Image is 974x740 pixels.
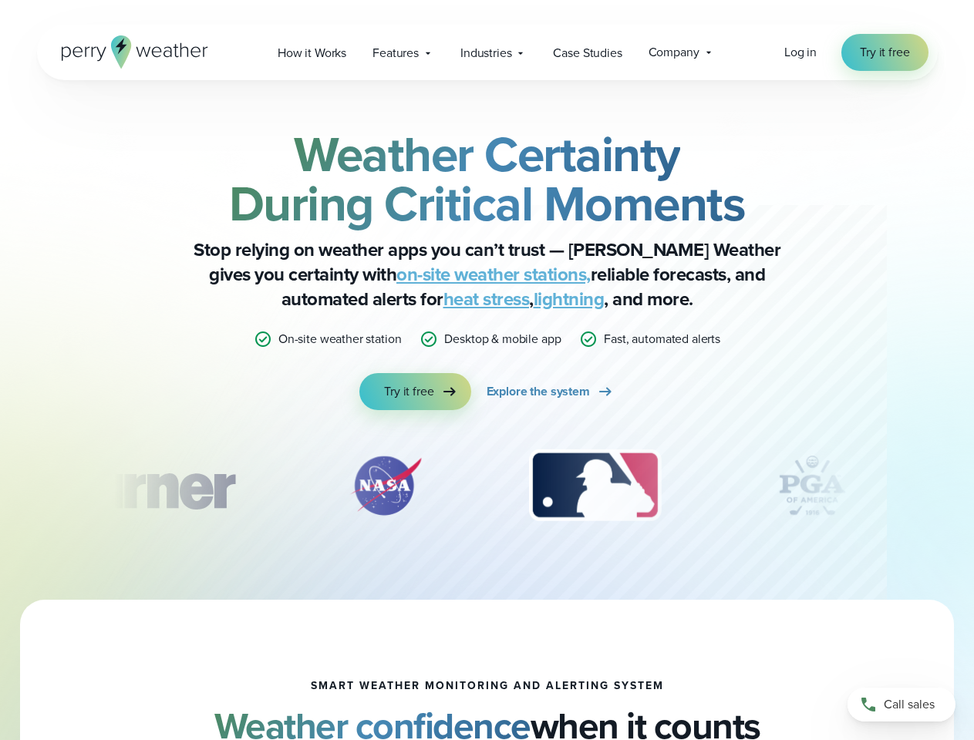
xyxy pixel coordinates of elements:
[460,44,511,62] span: Industries
[884,695,935,714] span: Call sales
[38,447,257,524] img: Turner-Construction_1.svg
[38,447,257,524] div: 1 of 12
[649,43,699,62] span: Company
[784,43,817,62] a: Log in
[487,373,615,410] a: Explore the system
[278,330,402,348] p: On-site weather station
[384,382,433,401] span: Try it free
[359,373,470,410] a: Try it free
[265,37,359,69] a: How it Works
[332,447,440,524] div: 2 of 12
[848,688,955,721] a: Call sales
[514,447,676,524] div: 3 of 12
[114,447,861,532] div: slideshow
[841,34,928,71] a: Try it free
[311,680,664,692] h1: smart weather monitoring and alerting system
[604,330,720,348] p: Fast, automated alerts
[396,261,591,288] a: on-site weather stations,
[332,447,440,524] img: NASA.svg
[487,382,590,401] span: Explore the system
[540,37,635,69] a: Case Studies
[553,44,622,62] span: Case Studies
[784,43,817,61] span: Log in
[750,447,874,524] img: PGA.svg
[860,43,909,62] span: Try it free
[229,118,746,240] strong: Weather Certainty During Critical Moments
[514,447,676,524] img: MLB.svg
[179,237,796,311] p: Stop relying on weather apps you can’t trust — [PERSON_NAME] Weather gives you certainty with rel...
[750,447,874,524] div: 4 of 12
[534,285,605,313] a: lightning
[372,44,419,62] span: Features
[443,285,530,313] a: heat stress
[278,44,346,62] span: How it Works
[444,330,561,348] p: Desktop & mobile app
